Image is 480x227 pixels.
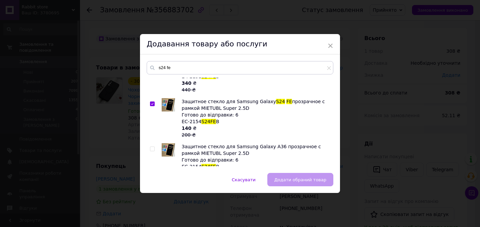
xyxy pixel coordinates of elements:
[162,98,175,111] img: Защитное стекло для Samsung Galaxy S24 FE прозрачное с рамкой MIETUBL Super 2.5D
[182,126,191,131] b: 140
[182,111,330,118] div: Готово до відправки: 6
[162,143,175,157] img: Защитное стекло для Samsung Galaxy A36 прозрачное с рамкой MIETUBL Super 2.5D
[182,80,191,86] b: 340
[182,99,276,104] span: Защитное стекло для Samsung Galaxy
[182,125,330,138] div: ₴
[182,80,330,93] div: ₴
[182,164,201,169] span: ЕС-2154
[210,119,216,124] span: FE
[182,157,330,163] div: Готово до відправки: 6
[216,119,219,124] span: B
[182,119,201,124] span: ЕС-2154
[182,87,196,92] span: 440 ₴
[201,119,210,124] span: S24
[225,173,262,186] button: Скасувати
[276,99,285,104] span: S24
[140,34,340,54] div: Додавання товару або послуги
[147,61,333,74] input: Пошук за товарами та послугами
[210,164,216,169] span: FE
[182,132,196,138] span: 200 ₴
[327,40,333,51] span: ×
[201,164,210,169] span: S24
[286,99,292,104] span: FE
[182,144,321,156] span: Защитное стекло для Samsung Galaxy A36 прозрачное с рамкой MIETUBL Super 2.5D
[232,177,255,182] span: Скасувати
[216,164,219,169] span: B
